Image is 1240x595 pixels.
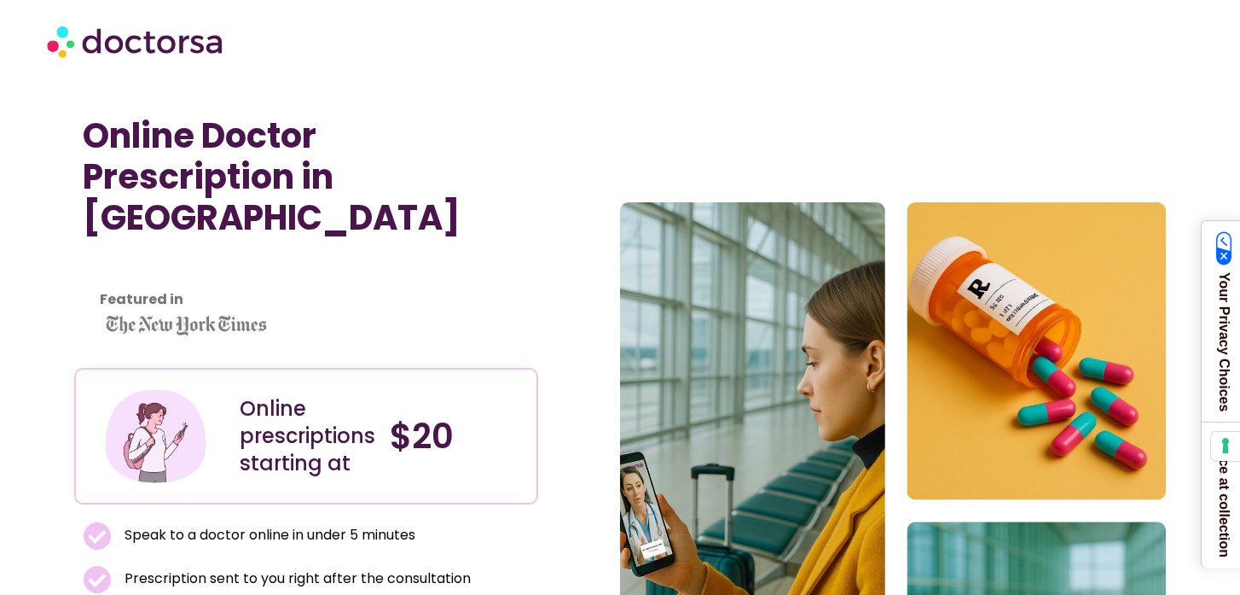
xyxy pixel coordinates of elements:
strong: Featured in [100,289,183,309]
iframe: Customer reviews powered by Trustpilot [83,255,339,276]
div: Online prescriptions starting at [240,395,374,477]
img: Illustration depicting a young woman in a casual outfit, engaged with her smartphone. She has a p... [102,382,209,489]
h1: Online Doctor Prescription in [GEOGRAPHIC_DATA] [83,115,530,238]
button: Your consent preferences for tracking technologies [1211,432,1240,461]
iframe: Customer reviews powered by Trustpilot [83,276,530,296]
h4: $20 [390,416,524,457]
span: Speak to a doctor online in under 5 minutes [120,523,415,547]
span: Prescription sent to you right after the consultation [120,567,471,591]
